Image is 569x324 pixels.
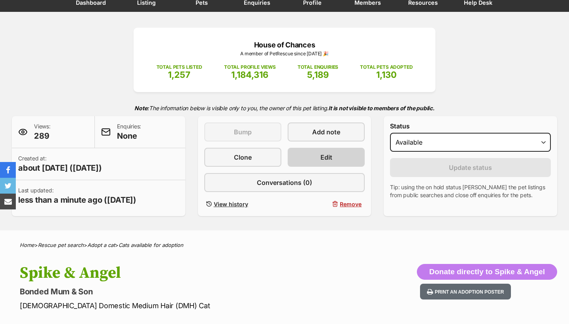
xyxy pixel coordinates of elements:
p: A member of PetRescue since [DATE] 🎉 [145,50,424,57]
a: Conversations (0) [204,173,365,192]
button: Update status [390,158,551,177]
button: Remove [288,198,365,210]
a: Clone [204,148,281,167]
p: Bonded Mum & Son [20,286,347,297]
p: TOTAL PETS LISTED [156,64,202,71]
span: None [117,130,141,141]
span: View history [214,200,248,208]
button: Donate directly to Spike & Angel [417,264,557,280]
button: Print an adoption poster [420,284,511,300]
a: Adopt a cat [87,242,115,248]
p: Created at: [18,154,102,173]
span: 1,130 [376,70,397,80]
span: Clone [234,153,252,162]
span: Edit [320,153,332,162]
p: Views: [34,122,51,141]
a: Edit [288,148,365,167]
span: 5,189 [307,70,329,80]
span: Add note [312,127,340,137]
a: Home [20,242,34,248]
p: House of Chances [145,40,424,50]
p: Tip: using the on hold status [PERSON_NAME] the pet listings from public searches and close off e... [390,183,551,199]
strong: Note: [134,105,149,111]
h1: Spike & Angel [20,264,347,282]
p: The information below is visible only to you, the owner of this pet listing. [12,100,557,116]
strong: It is not visible to members of the public. [328,105,435,111]
a: Add note [288,122,365,141]
label: Status [390,122,551,130]
p: Last updated: [18,186,136,205]
p: TOTAL ENQUIRIES [298,64,338,71]
span: about [DATE] ([DATE]) [18,162,102,173]
button: Bump [204,122,281,141]
span: Conversations (0) [257,178,312,187]
span: less than a minute ago ([DATE]) [18,194,136,205]
span: Remove [340,200,362,208]
a: View history [204,198,281,210]
a: Rescue pet search [38,242,84,248]
p: [DEMOGRAPHIC_DATA] Domestic Medium Hair (DMH) Cat [20,300,347,311]
span: 1,184,316 [231,70,268,80]
span: Update status [449,163,492,172]
span: 289 [34,130,51,141]
p: TOTAL PETS ADOPTED [360,64,413,71]
a: Cats available for adoption [119,242,183,248]
p: Enquiries: [117,122,141,141]
span: 1,257 [168,70,190,80]
span: Bump [234,127,252,137]
p: TOTAL PROFILE VIEWS [224,64,276,71]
